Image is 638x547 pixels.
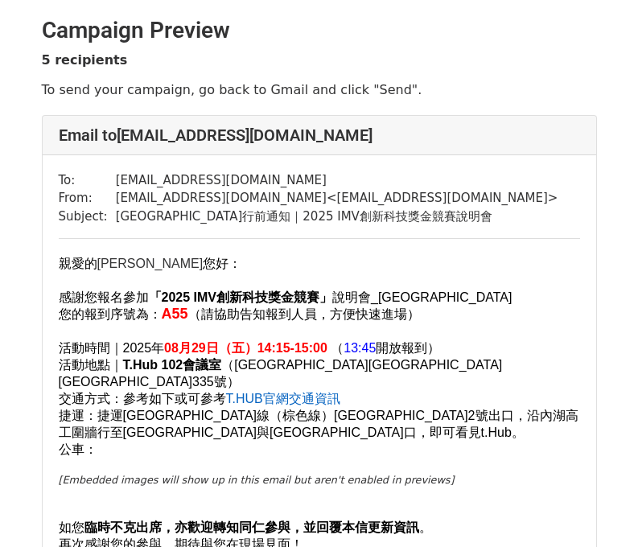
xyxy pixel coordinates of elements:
[162,306,188,322] font: A55
[123,358,222,372] b: 會議室
[59,489,580,506] p: ​
[344,341,376,355] span: 13:45
[123,341,152,355] span: 2025
[59,171,116,190] td: To:
[59,125,580,145] h4: Email to [EMAIL_ADDRESS][DOMAIN_NAME]
[59,255,580,272] p: [PERSON_NAME]
[59,341,165,355] span: 活動時間｜ 年
[192,375,214,389] span: 335
[149,290,332,304] b: 「 創新科技獎金競賽」
[371,290,378,304] span: _
[164,341,179,355] span: 08
[42,81,597,98] p: To send your campaign, go back to Gmail and click "Send".
[59,442,97,456] span: 公車：
[59,392,340,405] span: 交通方式：參考如下或可參考
[481,426,512,439] span: t.Hub
[59,307,162,321] span: 您的報到序號為：
[123,358,183,372] span: T.Hub 102
[59,257,97,270] span: 親愛的
[84,520,419,534] b: 臨時不克出席，亦歡迎轉知同仁參與，並回覆本信更新資訊
[59,358,503,389] span: 活動地點｜ （[GEOGRAPHIC_DATA][GEOGRAPHIC_DATA][GEOGRAPHIC_DATA] 號）
[59,474,455,486] em: [Embedded images will show up in this email but aren't enabled in previews]
[59,520,432,534] span: 如您 。
[42,52,128,68] strong: 5 recipients
[116,189,558,208] td: [EMAIL_ADDRESS][DOMAIN_NAME] < [EMAIL_ADDRESS][DOMAIN_NAME] >
[263,392,340,405] span: 官網交通資訊
[59,409,578,439] span: 捷運：捷運[GEOGRAPHIC_DATA]線（棕色線）[GEOGRAPHIC_DATA] 號出口，沿內湖高工圍牆行至[GEOGRAPHIC_DATA]與[GEOGRAPHIC_DATA]口，即...
[203,257,241,270] span: 您好：
[59,208,116,226] td: Subject:
[188,307,420,321] span: （請協助告知報到人員，方便快速進場）
[59,189,116,208] td: From:
[162,290,216,304] span: 2025 IMV
[116,171,558,190] td: [EMAIL_ADDRESS][DOMAIN_NAME]
[179,341,327,355] span: 月 日（五）
[376,341,440,355] span: 開放報到）
[257,341,327,355] span: 14:15-15:00
[116,208,558,226] td: [GEOGRAPHIC_DATA]行前通知｜2025 IMV創新科技獎金競賽說明會
[226,392,340,405] a: T.HUB官網交通資訊
[59,290,512,304] span: 感謝您報名參加 說明會 [GEOGRAPHIC_DATA]
[191,341,206,355] span: 29
[468,409,475,422] span: 2
[42,17,597,44] h2: Campaign Preview
[331,341,344,355] span: （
